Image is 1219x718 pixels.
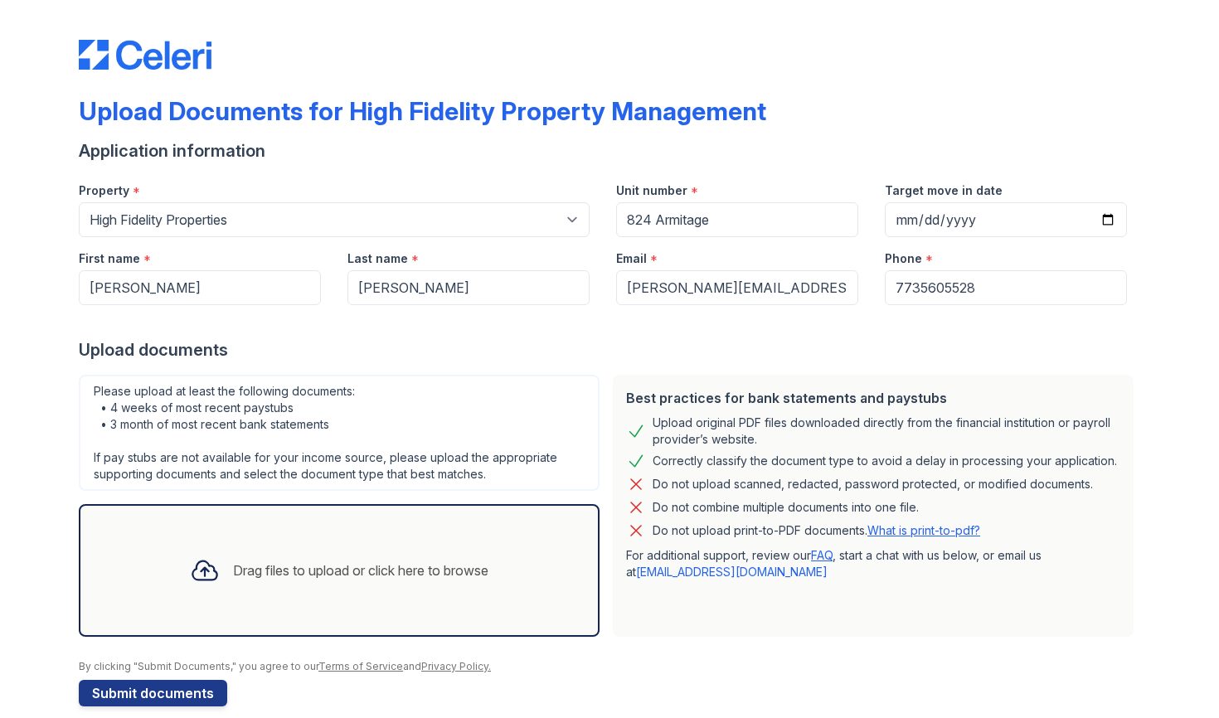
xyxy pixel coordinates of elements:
[885,182,1003,199] label: Target move in date
[653,415,1120,448] div: Upload original PDF files downloaded directly from the financial institution or payroll provider’...
[616,250,647,267] label: Email
[347,250,408,267] label: Last name
[1149,652,1202,701] iframe: chat widget
[653,497,919,517] div: Do not combine multiple documents into one file.
[79,182,129,199] label: Property
[653,474,1093,494] div: Do not upload scanned, redacted, password protected, or modified documents.
[79,338,1140,361] div: Upload documents
[811,548,833,562] a: FAQ
[79,250,140,267] label: First name
[653,451,1117,471] div: Correctly classify the document type to avoid a delay in processing your application.
[79,375,600,491] div: Please upload at least the following documents: • 4 weeks of most recent paystubs • 3 month of mo...
[79,660,1140,673] div: By clicking "Submit Documents," you agree to our and
[885,250,922,267] label: Phone
[421,660,491,672] a: Privacy Policy.
[79,680,227,706] button: Submit documents
[636,565,828,579] a: [EMAIL_ADDRESS][DOMAIN_NAME]
[79,40,211,70] img: CE_Logo_Blue-a8612792a0a2168367f1c8372b55b34899dd931a85d93a1a3d3e32e68fde9ad4.png
[626,388,1120,408] div: Best practices for bank statements and paystubs
[79,139,1140,163] div: Application information
[867,523,980,537] a: What is print-to-pdf?
[653,522,980,539] p: Do not upload print-to-PDF documents.
[233,560,488,580] div: Drag files to upload or click here to browse
[318,660,403,672] a: Terms of Service
[79,96,766,126] div: Upload Documents for High Fidelity Property Management
[626,547,1120,580] p: For additional support, review our , start a chat with us below, or email us at
[616,182,687,199] label: Unit number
